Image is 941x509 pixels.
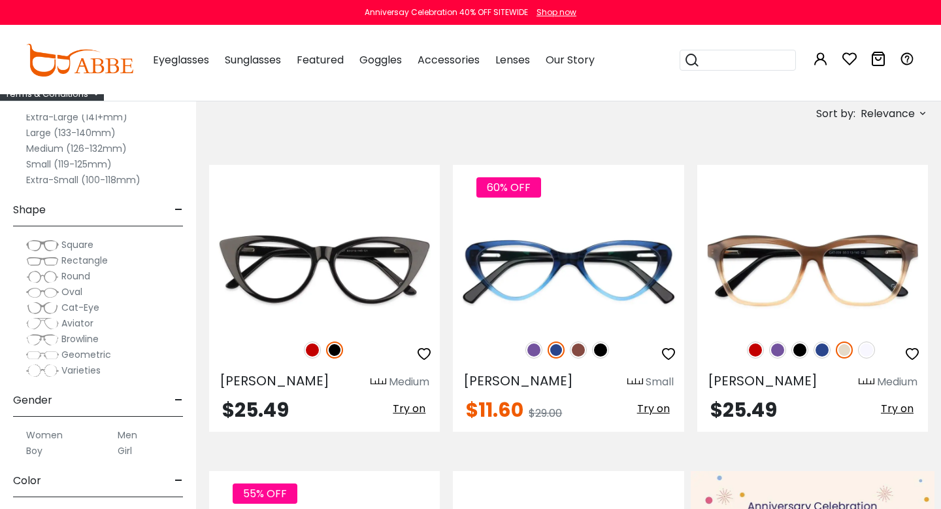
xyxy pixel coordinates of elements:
img: Cat-Eye.png [26,302,59,315]
span: Eyeglasses [153,52,209,67]
span: Rectangle [61,254,108,267]
label: Medium (126-132mm) [26,141,127,156]
img: Oval.png [26,286,59,299]
img: Rectangle.png [26,254,59,268]
a: Shop now [530,7,576,18]
img: Cream Sonia - Acetate ,Universal Bridge Fit [697,212,928,328]
img: Blue [548,342,565,359]
label: Extra-Small (100-118mm) [26,172,140,188]
span: Relevance [861,102,915,126]
img: Red [304,342,321,359]
span: $29.00 [529,406,562,421]
label: Girl [118,443,132,459]
label: Extra-Large (141+mm) [26,109,127,125]
span: Accessories [418,52,480,67]
img: Black [326,342,343,359]
span: Gender [13,385,52,416]
img: Varieties.png [26,364,59,377]
img: Blue Hannah - Acetate ,Universal Bridge Fit [453,212,684,328]
span: [PERSON_NAME] [708,372,817,390]
img: Browline.png [26,333,59,346]
button: Try on [633,400,674,417]
label: Boy [26,443,42,459]
span: Try on [881,401,914,416]
div: Anniversay Celebration 40% OFF SITEWIDE [365,7,528,18]
span: - [174,385,183,416]
img: Black Nora - Acetate ,Universal Bridge Fit [209,212,440,328]
span: Color [13,465,41,497]
span: Browline [61,332,99,345]
img: Purple [769,342,786,359]
label: Large (133-140mm) [26,125,116,141]
img: size ruler [627,377,643,387]
span: - [174,465,183,497]
span: Square [61,238,93,251]
span: 55% OFF [233,483,297,504]
div: Medium [389,374,429,390]
span: Geometric [61,348,111,361]
span: - [174,194,183,226]
img: Square.png [26,239,59,252]
img: Red [747,342,764,359]
span: Try on [393,401,425,416]
span: Varieties [61,364,101,377]
label: Men [118,427,137,443]
span: [PERSON_NAME] [463,372,573,390]
div: Medium [877,374,917,390]
img: Brown [570,342,587,359]
img: size ruler [371,377,386,387]
span: Our Story [546,52,595,67]
span: Aviator [61,317,93,330]
img: Black [592,342,609,359]
div: Small [646,374,674,390]
span: Round [61,270,90,283]
span: Sort by: [816,106,855,121]
span: Goggles [359,52,402,67]
button: Try on [877,400,917,417]
img: size ruler [859,377,874,387]
span: Oval [61,285,82,298]
img: Aviator.png [26,317,59,330]
img: Translucent [858,342,875,359]
span: $25.49 [222,396,289,424]
img: Black [791,342,808,359]
span: Shape [13,194,46,226]
label: Small (119-125mm) [26,156,112,172]
img: Cream [836,342,853,359]
button: Try on [389,400,429,417]
div: Shop now [537,7,576,18]
span: Cat-Eye [61,301,99,314]
span: $25.49 [710,396,777,424]
span: Try on [637,401,670,416]
span: Lenses [495,52,530,67]
img: Geometric.png [26,349,59,362]
span: 60% OFF [476,177,541,198]
img: Blue [814,342,831,359]
span: Featured [297,52,344,67]
span: $11.60 [466,396,523,424]
span: Sunglasses [225,52,281,67]
label: Women [26,427,63,443]
img: Round.png [26,270,59,283]
span: [PERSON_NAME] [220,372,329,390]
img: Purple [525,342,542,359]
img: abbeglasses.com [26,44,133,77]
